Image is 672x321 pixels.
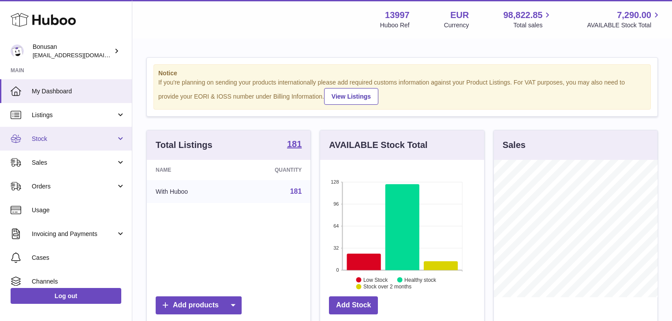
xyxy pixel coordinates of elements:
text: 32 [334,245,339,251]
div: If you're planning on sending your products internationally please add required customs informati... [158,78,646,105]
span: My Dashboard [32,87,125,96]
a: 7,290.00 AVAILABLE Stock Total [587,9,661,30]
a: View Listings [324,88,378,105]
text: 0 [336,267,339,273]
strong: Notice [158,69,646,77]
span: 7,290.00 [617,9,651,21]
span: Listings [32,111,116,119]
text: 128 [331,179,339,184]
div: Huboo Ref [380,21,410,30]
text: 64 [334,223,339,229]
span: Usage [32,206,125,214]
a: Add Stock [329,296,378,314]
span: Stock [32,135,116,143]
span: AVAILABLE Stock Total [587,21,661,30]
a: Add products [156,296,242,314]
div: Currency [444,21,469,30]
text: Healthy stock [404,277,437,283]
h3: AVAILABLE Stock Total [329,139,427,151]
strong: 181 [287,140,302,148]
h3: Sales [503,139,526,151]
text: Stock over 2 months [363,284,411,290]
a: Log out [11,288,121,304]
span: 98,822.85 [503,9,542,21]
text: Low Stock [363,277,388,283]
span: Invoicing and Payments [32,230,116,238]
th: Name [147,160,233,180]
span: Orders [32,182,116,191]
img: internalAdmin-13997@internal.huboo.com [11,44,24,58]
span: Channels [32,277,125,286]
span: Total sales [513,21,553,30]
strong: EUR [450,9,469,21]
td: With Huboo [147,180,233,203]
text: 96 [334,201,339,207]
a: 181 [290,188,302,195]
span: Cases [32,254,125,262]
a: 181 [287,140,302,150]
span: [EMAIL_ADDRESS][DOMAIN_NAME] [33,52,130,59]
a: 98,822.85 Total sales [503,9,553,30]
strong: 13997 [385,9,410,21]
h3: Total Listings [156,139,213,151]
th: Quantity [233,160,310,180]
span: Sales [32,159,116,167]
div: Bonusan [33,43,112,59]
